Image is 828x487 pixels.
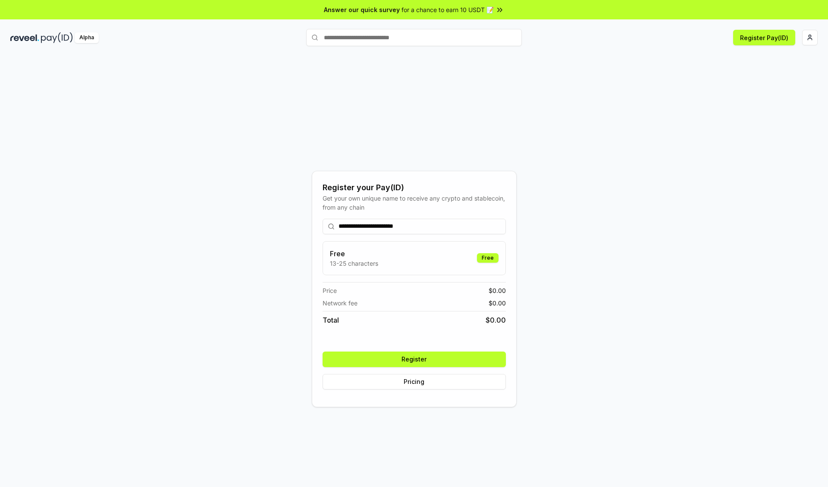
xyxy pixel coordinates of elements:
[489,298,506,308] span: $ 0.00
[330,259,378,268] p: 13-25 characters
[323,298,358,308] span: Network fee
[323,182,506,194] div: Register your Pay(ID)
[401,5,494,14] span: for a chance to earn 10 USDT 📝
[489,286,506,295] span: $ 0.00
[324,5,400,14] span: Answer our quick survey
[10,32,39,43] img: reveel_dark
[330,248,378,259] h3: Free
[41,32,73,43] img: pay_id
[477,253,499,263] div: Free
[323,374,506,390] button: Pricing
[733,30,795,45] button: Register Pay(ID)
[323,315,339,325] span: Total
[486,315,506,325] span: $ 0.00
[323,286,337,295] span: Price
[323,352,506,367] button: Register
[75,32,99,43] div: Alpha
[323,194,506,212] div: Get your own unique name to receive any crypto and stablecoin, from any chain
